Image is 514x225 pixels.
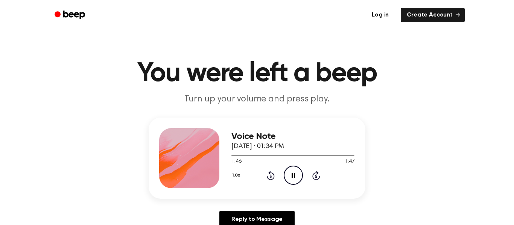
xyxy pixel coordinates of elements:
p: Turn up your volume and press play. [113,93,401,106]
button: 1.0x [231,169,243,182]
span: 1:46 [231,158,241,166]
h3: Voice Note [231,131,355,142]
span: 1:47 [345,158,355,166]
a: Beep [49,8,92,23]
a: Create Account [401,8,465,22]
a: Log in [364,6,396,24]
h1: You were left a beep [64,60,450,87]
span: [DATE] · 01:34 PM [231,143,284,150]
